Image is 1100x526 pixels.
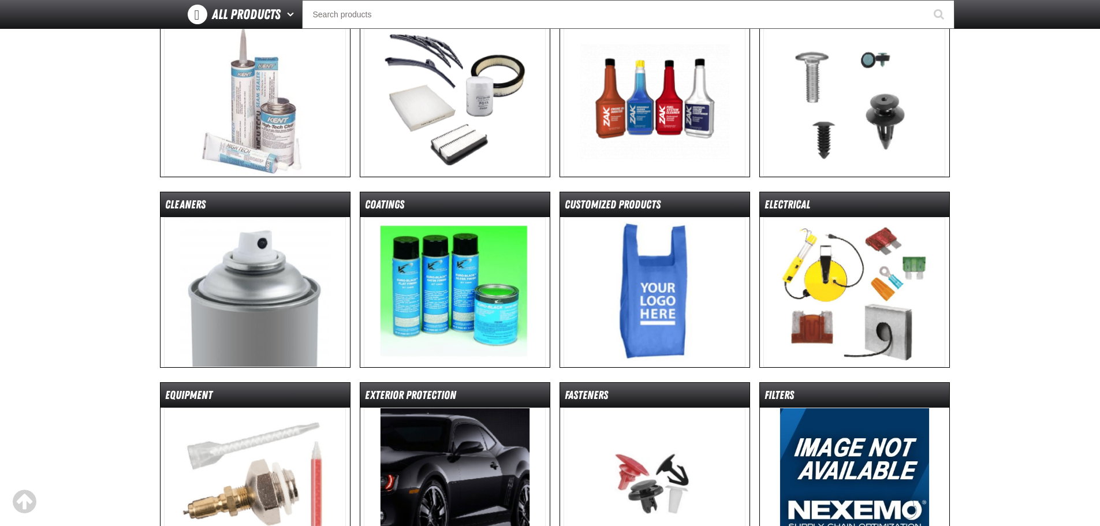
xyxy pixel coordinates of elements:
[760,387,949,408] dt: Filters
[560,197,750,217] dt: Customized Products
[360,197,550,217] dt: Coatings
[564,217,745,367] img: Customized Products
[12,489,37,514] div: Scroll to the top
[360,1,550,177] a: After Market Parts
[760,197,949,217] dt: Electrical
[161,387,350,408] dt: Equipment
[763,27,945,177] img: Body Hardware
[160,1,350,177] a: Adhesives
[360,192,550,368] a: Coatings
[560,1,750,177] a: Automotive Chemicals
[564,27,745,177] img: Automotive Chemicals
[759,192,950,368] a: Electrical
[160,192,350,368] a: Cleaners
[763,217,945,367] img: Electrical
[212,4,281,25] span: All Products
[560,387,750,408] dt: Fasteners
[560,192,750,368] a: Customized Products
[164,217,346,367] img: Cleaners
[360,387,550,408] dt: Exterior Protection
[364,27,546,177] img: After Market Parts
[161,197,350,217] dt: Cleaners
[759,1,950,177] a: Body Hardware
[164,27,346,177] img: Adhesives
[364,217,546,367] img: Coatings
